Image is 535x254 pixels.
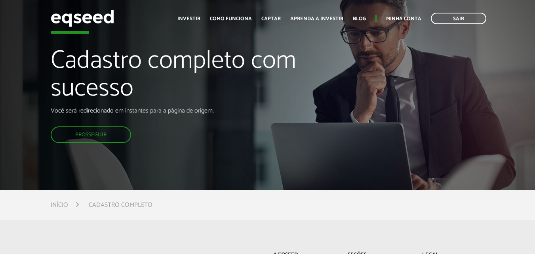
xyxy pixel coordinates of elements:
[431,13,486,24] a: Sair
[261,16,281,21] a: Captar
[210,16,252,21] a: Como funciona
[89,200,152,210] li: Cadastro completo
[353,16,366,21] a: Blog
[51,107,307,115] p: Você será redirecionado em instantes para a página de origem.
[51,126,131,143] a: Prosseguir
[386,16,421,21] a: Minha conta
[290,16,343,21] a: Aprenda a investir
[51,202,68,208] a: Início
[177,16,200,21] a: Investir
[51,8,114,29] img: EqSeed
[51,47,307,107] h1: Cadastro completo com sucesso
